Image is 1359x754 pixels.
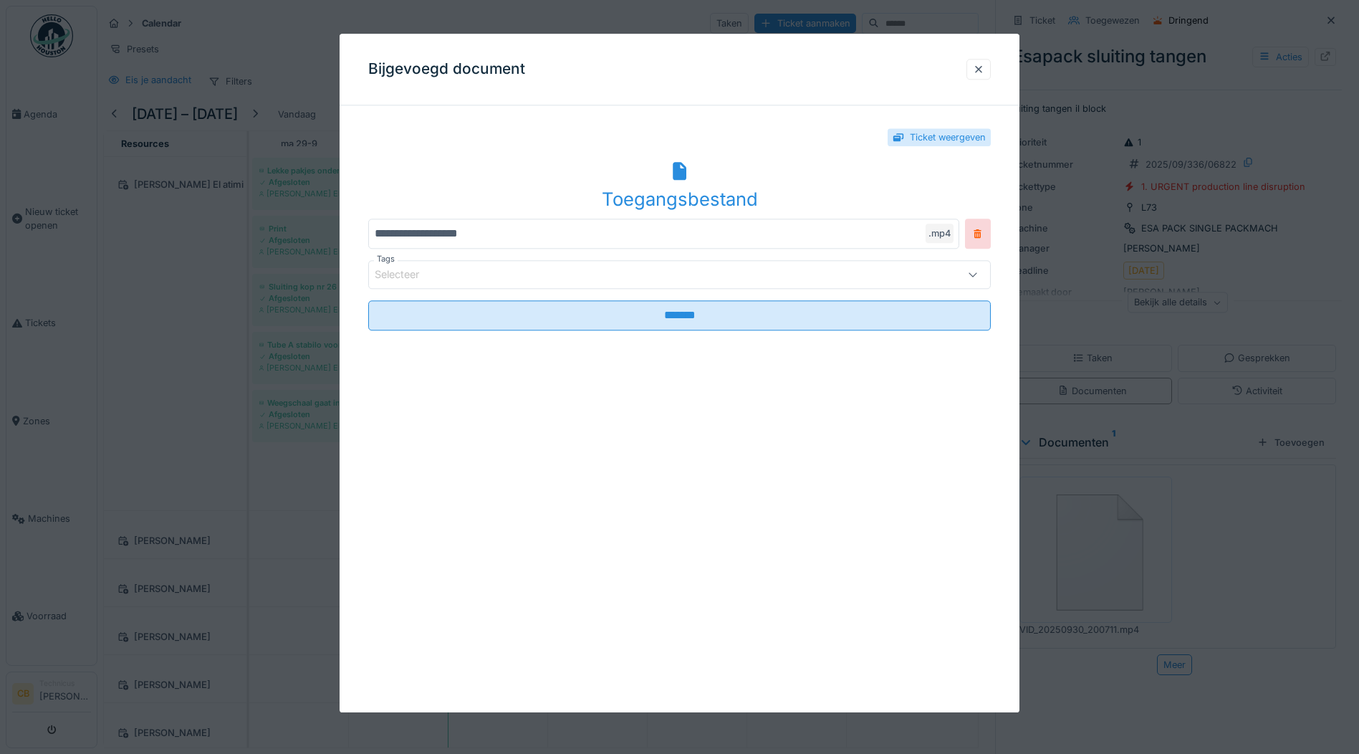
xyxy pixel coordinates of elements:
label: Tags [374,253,398,265]
div: .mp4 [926,224,954,243]
div: Toegangsbestand [368,186,991,213]
div: Selecteer [375,267,439,282]
div: Ticket weergeven [910,130,986,144]
h3: Bijgevoegd document [368,60,525,78]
